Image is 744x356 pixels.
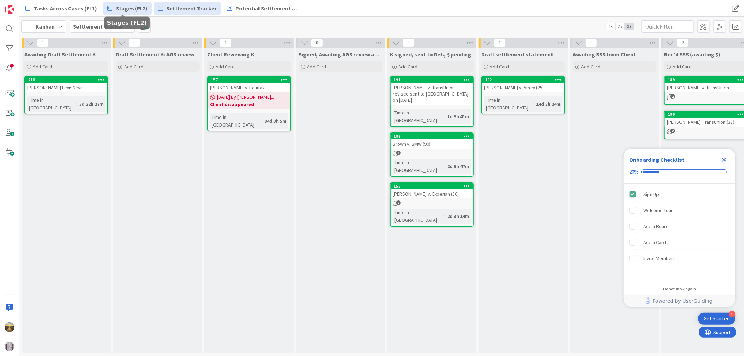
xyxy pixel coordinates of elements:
[390,51,471,58] span: K signed, sent to Def., $ pending
[643,222,669,230] div: Add a Board
[698,313,735,325] div: Open Get Started checklist, remaining modules: 4
[21,2,101,15] a: Tasks Across Cases (FL1)
[116,4,148,13] span: Stages (FL2)
[391,183,473,198] div: 155[PERSON_NAME] v. Experian (50)
[677,39,689,47] span: 2
[729,311,735,317] div: 4
[641,20,694,33] input: Quick Filter...
[481,51,553,58] span: Draft settlement statement
[73,23,123,30] b: Settlement Tracker
[672,63,695,70] span: Add Card...
[533,100,534,108] span: :
[664,51,720,58] span: Rec'd SSS (awaiting $)
[76,100,77,108] span: :
[394,77,473,82] div: 191
[211,77,290,82] div: 157
[5,5,14,14] img: Visit kanbanzone.com
[445,212,471,220] div: 2d 3h 14m
[36,22,55,31] span: Kanban
[25,77,107,92] div: 210[PERSON_NAME] LexisNexis
[299,51,382,58] span: Signed, Awaiting AGS review and return to Defendant
[28,77,107,82] div: 210
[490,63,512,70] span: Add Card...
[393,159,444,174] div: Time in [GEOGRAPHIC_DATA]
[37,39,49,47] span: 1
[210,113,262,129] div: Time in [GEOGRAPHIC_DATA]
[670,94,675,99] span: 2
[34,4,97,13] span: Tasks Across Cases (FL1)
[615,23,625,30] span: 2x
[670,129,675,133] span: 2
[398,63,421,70] span: Add Card...
[154,2,221,15] a: Settlement Tracker
[444,212,445,220] span: :
[235,4,299,13] span: Potential Settlement (Discussions)
[625,23,634,30] span: 3x
[5,342,14,351] img: avatar
[262,117,263,125] span: :
[627,295,732,307] a: Powered by UserGuiding
[396,200,401,205] span: 2
[482,77,564,83] div: 192
[626,203,732,218] div: Welcome Tour is incomplete.
[626,251,732,266] div: Invite Members is incomplete.
[643,206,673,214] div: Welcome Tour
[653,297,713,305] span: Powered by UserGuiding
[391,77,473,83] div: 191
[606,23,615,30] span: 1x
[223,2,303,15] a: Potential Settlement (Discussions)
[629,156,684,164] div: Onboarding Checklist
[394,184,473,189] div: 155
[107,20,147,26] h5: Stages (FL2)
[624,184,735,282] div: Checklist items
[444,162,445,170] span: :
[573,51,636,58] span: Awaiting SSS from Client
[216,63,238,70] span: Add Card...
[124,63,146,70] span: Add Card...
[391,189,473,198] div: [PERSON_NAME] v. Experian (50)
[391,133,473,139] div: 197
[624,149,735,307] div: Checklist Container
[485,77,564,82] div: 192
[208,77,290,83] div: 157
[307,63,329,70] span: Add Card...
[629,169,730,175] div: Checklist progress: 20%
[482,83,564,92] div: [PERSON_NAME] v. Amex (25)
[25,83,107,92] div: [PERSON_NAME] LexisNexis
[217,93,274,101] span: [DATE] By [PERSON_NAME]...
[391,139,473,149] div: Brown v. BMW (90)
[445,162,471,170] div: 2d 5h 47m
[24,76,108,114] a: 210[PERSON_NAME] LexisNexisTime in [GEOGRAPHIC_DATA]:3d 22h 27m
[311,39,323,47] span: 0
[390,132,474,177] a: 197Brown v. BMW (90)Time in [GEOGRAPHIC_DATA]:2d 5h 47m
[444,113,445,120] span: :
[391,183,473,189] div: 155
[719,154,730,165] div: Close Checklist
[396,151,401,155] span: 1
[390,76,474,127] a: 191[PERSON_NAME] v. TransUnion -- revised sent to [GEOGRAPHIC_DATA] on [DATE]Time in [GEOGRAPHIC_...
[210,101,288,108] b: Client disappeared
[25,77,107,83] div: 210
[27,96,76,112] div: Time in [GEOGRAPHIC_DATA]
[5,322,14,332] img: AS
[704,315,730,322] div: Get Started
[581,63,603,70] span: Add Card...
[391,77,473,105] div: 191[PERSON_NAME] v. TransUnion -- revised sent to [GEOGRAPHIC_DATA] on [DATE]
[393,209,444,224] div: Time in [GEOGRAPHIC_DATA]
[403,39,414,47] span: 3
[626,219,732,234] div: Add a Board is incomplete.
[391,83,473,105] div: [PERSON_NAME] v. TransUnion -- revised sent to [GEOGRAPHIC_DATA] on [DATE]
[643,254,676,263] div: Invite Members
[481,76,565,114] a: 192[PERSON_NAME] v. Amex (25)Time in [GEOGRAPHIC_DATA]:14d 3h 24m
[208,77,290,92] div: 157[PERSON_NAME] v. Equifax
[390,182,474,227] a: 155[PERSON_NAME] v. Experian (50)Time in [GEOGRAPHIC_DATA]:2d 3h 14m
[207,76,291,131] a: 157[PERSON_NAME] v. Equifax[DATE] By [PERSON_NAME]...Client disappearedTime in [GEOGRAPHIC_DATA]:...
[207,51,254,58] span: Client Reviewing K
[624,295,735,307] div: Footer
[393,109,444,124] div: Time in [GEOGRAPHIC_DATA]
[663,286,696,292] div: Do not show again
[391,133,473,149] div: 197Brown v. BMW (90)
[103,2,152,15] a: Stages (FL2)
[484,96,533,112] div: Time in [GEOGRAPHIC_DATA]
[128,39,140,47] span: 0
